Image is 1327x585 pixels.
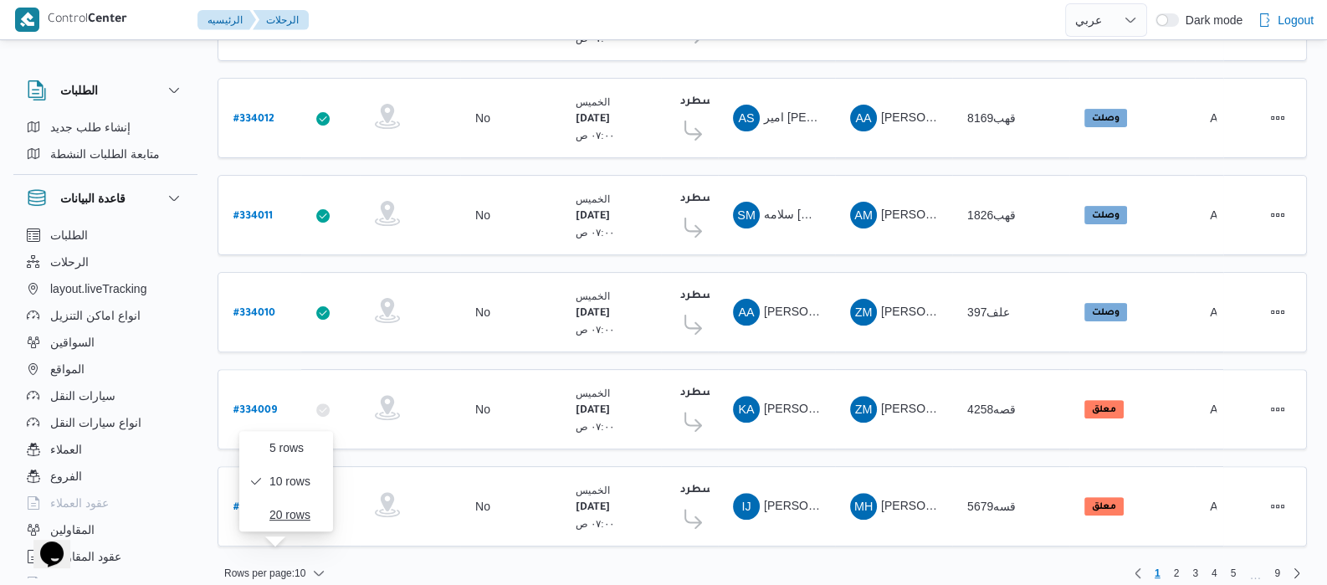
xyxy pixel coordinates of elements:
b: # 334009 [233,405,277,417]
div: No [475,110,490,126]
div: Abadalwahd Muhammad Ahmad Msaad [850,202,877,228]
button: انواع اماكن التنزيل [20,302,191,329]
div: Khald Ali Muhammad Farj [733,396,760,423]
button: Previous page [1128,563,1148,583]
button: Actions [1264,493,1291,520]
b: [DATE] [576,405,610,417]
div: Ameir Slah Muhammad Alsaid [733,105,760,131]
span: قهب1826 [967,208,1016,222]
span: السواقين [50,332,95,352]
b: فرونت دور مسطرد [680,387,776,399]
span: إنشاء طلب جديد [50,117,131,137]
b: [DATE] [576,308,610,320]
button: Actions [1264,105,1291,131]
small: ٠٧:٠٠ ص [576,421,614,432]
span: Admin [1210,403,1243,416]
span: علف397 [967,305,1010,319]
button: إنشاء طلب جديد [20,114,191,141]
small: ٠٧:٠٠ ص [576,518,614,529]
a: Next page, 2 [1287,563,1307,583]
span: AM [854,202,873,228]
h3: الطلبات [60,80,98,100]
b: فرونت دور مسطرد [680,290,776,302]
b: معلق [1092,405,1116,415]
span: ZM [855,396,873,423]
button: الطلبات [27,80,184,100]
span: 10 rows [269,475,323,488]
small: الخميس [576,193,610,204]
b: فرونت دور مسطرد [680,485,776,496]
div: Ibrahem Jabril Muhammad Ahmad Jmuaah [733,493,760,520]
button: Actions [1264,396,1291,423]
span: [PERSON_NAME] [PERSON_NAME] [881,110,1077,124]
span: امير [PERSON_NAME] [764,110,884,124]
span: Admin [1210,111,1243,125]
a: #334009 [233,398,277,421]
small: الخميس [576,290,610,301]
div: Zaiad Muhammad Said Atris [850,299,877,326]
div: Zaiad Muhammad Said Atris [850,396,877,423]
div: Salamuah Mahmood Yonis Sulaiaman [733,202,760,228]
b: وصلت [1092,211,1119,221]
img: X8yXhbKr1z7QwAAAABJRU5ErkJggg== [15,8,39,32]
button: 20 rows [239,498,333,531]
span: AS [738,105,754,131]
span: [PERSON_NAME] [PERSON_NAME] [764,402,960,415]
span: قصه4258 [967,403,1016,416]
span: [PERSON_NAME] [881,208,977,221]
span: MH [854,493,873,520]
a: #334008 [233,495,277,518]
span: Logout [1278,10,1314,30]
span: انواع اماكن التنزيل [50,305,141,326]
span: [PERSON_NAME] [PERSON_NAME] [881,499,1077,512]
span: سيارات النقل [50,386,115,406]
small: ٠٧:٠٠ ص [576,33,614,44]
div: Abadalrahamun Ammad Ghrib Khalail [733,299,760,326]
button: 10 rows [239,464,333,498]
button: layout.liveTracking [20,275,191,302]
button: متابعة الطلبات النشطة [20,141,191,167]
span: ZM [855,299,873,326]
b: فرونت دور مسطرد [680,193,776,205]
button: الفروع [20,463,191,490]
a: #334011 [233,204,273,227]
span: وصلت [1084,109,1127,127]
span: قهب8169 [967,111,1016,125]
span: الفروع [50,466,82,486]
span: 3 [1192,563,1198,583]
li: Skipping pages 6 to 8 [1242,563,1268,583]
button: 5 rows [239,431,333,464]
span: Rows per page : 10 [224,563,305,583]
span: 2 [1174,563,1180,583]
button: سيارات النقل [20,382,191,409]
b: # 334012 [233,114,274,126]
b: # 334011 [233,211,273,223]
button: العملاء [20,436,191,463]
span: سلامه [PERSON_NAME] [764,208,894,221]
a: #334010 [233,301,275,324]
a: Page 5 of 9 [1224,563,1243,583]
span: [PERSON_NAME] [PERSON_NAME] [764,499,960,512]
span: 5 [1231,563,1237,583]
button: الرحلات [20,249,191,275]
span: وصلت [1084,206,1127,224]
h3: قاعدة البيانات [60,188,126,208]
b: فرونت دور مسطرد [680,96,776,108]
span: 1 [1155,563,1160,583]
small: ٠٧:٠٠ ص [576,324,614,335]
span: معلق [1084,400,1124,418]
span: [PERSON_NAME] [881,305,977,318]
span: معلق [1084,497,1124,516]
button: المواقع [20,356,191,382]
div: No [475,305,490,320]
b: # 334010 [233,308,275,320]
button: عقود المقاولين [20,543,191,570]
button: الرحلات [253,10,309,30]
a: Page 3 of 9 [1186,563,1205,583]
span: [PERSON_NAME] [881,402,977,415]
button: الطلبات [20,222,191,249]
a: Page 9 of 9 [1268,563,1287,583]
span: 4 [1212,563,1217,583]
small: الخميس [576,96,610,107]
